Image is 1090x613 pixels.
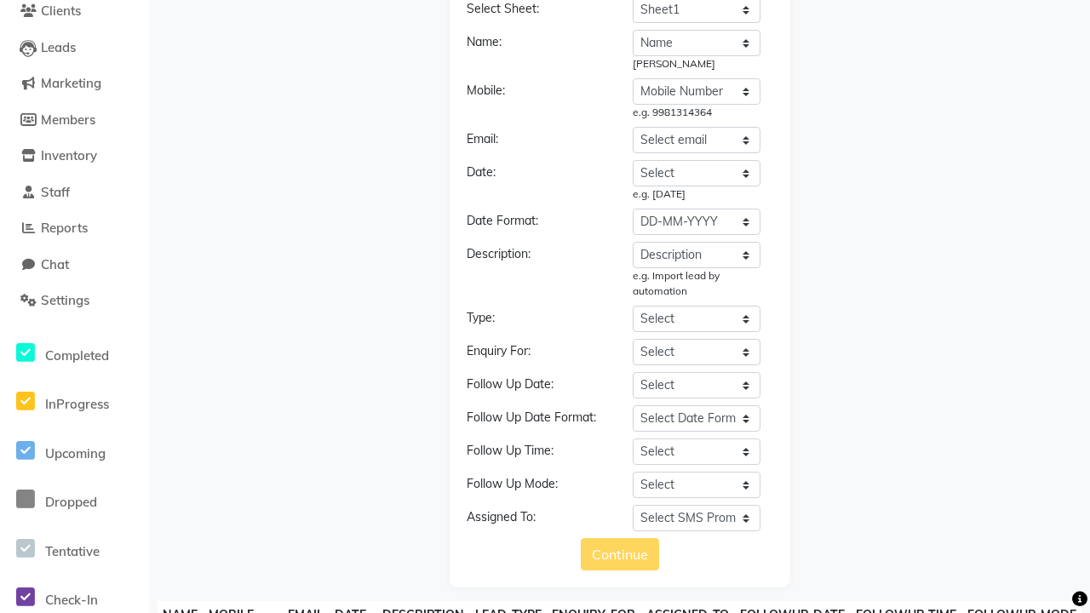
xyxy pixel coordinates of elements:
[4,38,145,58] a: Leads
[4,111,145,130] a: Members
[454,409,620,432] div: Follow Up Date Format:
[454,508,620,531] div: Assigned To:
[633,105,760,120] div: e.g. 9981314364
[454,442,620,465] div: Follow Up Time:
[41,39,76,55] span: Leads
[4,74,145,94] a: Marketing
[45,396,109,412] span: InProgress
[41,292,89,308] span: Settings
[454,212,620,235] div: Date Format:
[454,375,620,398] div: Follow Up Date:
[41,75,101,91] span: Marketing
[45,445,106,461] span: Upcoming
[4,291,145,311] a: Settings
[454,342,620,365] div: Enquiry For:
[454,309,620,332] div: Type:
[4,183,145,203] a: Staff
[454,163,620,202] div: Date:
[454,33,620,72] div: Name:
[45,494,97,510] span: Dropped
[454,130,620,153] div: Email:
[41,147,97,163] span: Inventory
[454,475,620,498] div: Follow Up Mode:
[41,112,95,128] span: Members
[4,255,145,275] a: Chat
[41,3,81,19] span: Clients
[45,347,109,364] span: Completed
[41,256,69,272] span: Chat
[41,220,88,236] span: Reports
[633,268,760,299] div: e.g. Import lead by automation
[4,2,145,21] a: Clients
[454,82,620,120] div: Mobile:
[45,592,98,608] span: Check-In
[4,146,145,166] a: Inventory
[41,184,70,200] span: Staff
[633,186,760,202] div: e.g. [DATE]
[4,219,145,238] a: Reports
[45,543,100,559] span: Tentative
[633,56,760,72] div: [PERSON_NAME]
[454,245,620,299] div: Description:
